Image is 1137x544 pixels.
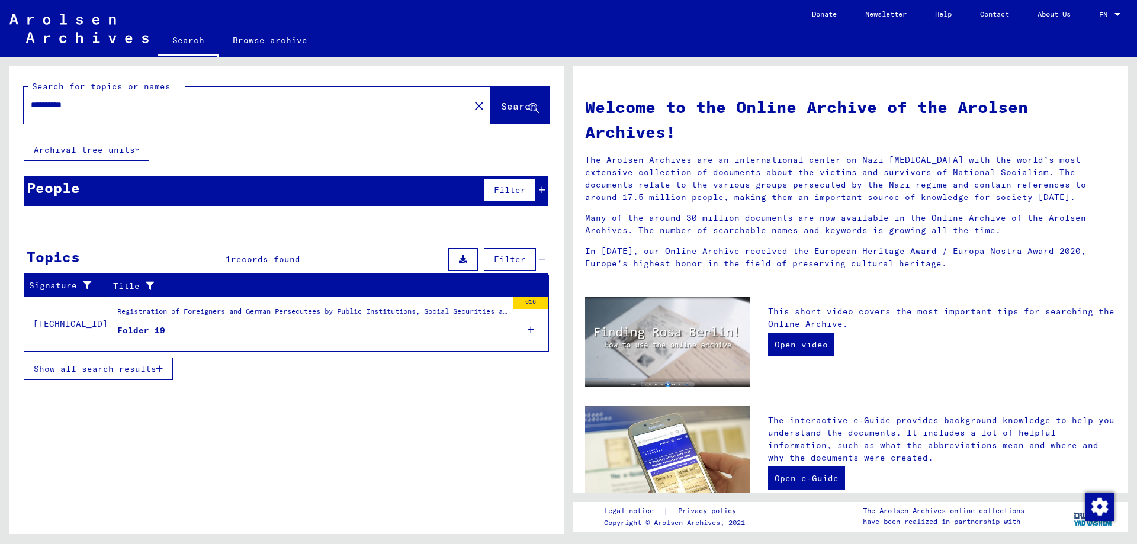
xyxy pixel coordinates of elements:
p: The Arolsen Archives online collections [863,506,1024,516]
p: In [DATE], our Online Archive received the European Heritage Award / Europa Nostra Award 2020, Eu... [585,245,1116,270]
div: Zustimmung ändern [1085,492,1113,520]
img: Arolsen_neg.svg [9,14,149,43]
button: Filter [484,179,536,201]
a: Open e-Guide [768,466,845,490]
span: Search [501,100,537,112]
p: The Arolsen Archives are an international center on Nazi [MEDICAL_DATA] with the world’s most ext... [585,154,1116,204]
div: | [604,505,750,517]
img: eguide.jpg [585,406,750,516]
span: Show all search results [34,363,156,374]
img: video.jpg [585,297,750,387]
div: People [27,177,80,198]
img: yv_logo.png [1071,501,1116,531]
div: Title [113,280,519,292]
mat-label: Search for topics or names [32,81,171,92]
p: Copyright © Arolsen Archives, 2021 [604,517,750,528]
span: records found [231,254,300,265]
a: Open video [768,333,834,356]
div: Signature [29,276,108,295]
p: Many of the around 30 million documents are now available in the Online Archive of the Arolsen Ar... [585,212,1116,237]
p: have been realized in partnership with [863,516,1024,527]
mat-icon: close [472,99,486,113]
div: 616 [513,297,548,309]
span: Filter [494,254,526,265]
span: 1 [226,254,231,265]
button: Show all search results [24,358,173,380]
div: Signature [29,279,93,292]
a: Privacy policy [669,505,750,517]
h1: Welcome to the Online Archive of the Arolsen Archives! [585,95,1116,144]
div: Topics [27,246,80,268]
button: Filter [484,248,536,271]
div: Title [113,276,534,295]
p: This short video covers the most important tips for searching the Online Archive. [768,305,1116,330]
a: Search [158,26,219,57]
td: [TECHNICAL_ID] [24,297,108,351]
p: The interactive e-Guide provides background knowledge to help you understand the documents. It in... [768,414,1116,464]
img: Zustimmung ändern [1085,493,1114,521]
span: Filter [494,185,526,195]
a: Browse archive [219,26,322,54]
div: Folder 19 [117,324,165,337]
mat-select-trigger: EN [1099,10,1107,19]
button: Clear [467,94,491,117]
a: Legal notice [604,505,663,517]
div: Registration of Foreigners and German Persecutees by Public Institutions, Social Securities and C... [117,306,507,323]
button: Search [491,87,549,124]
button: Archival tree units [24,139,149,161]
